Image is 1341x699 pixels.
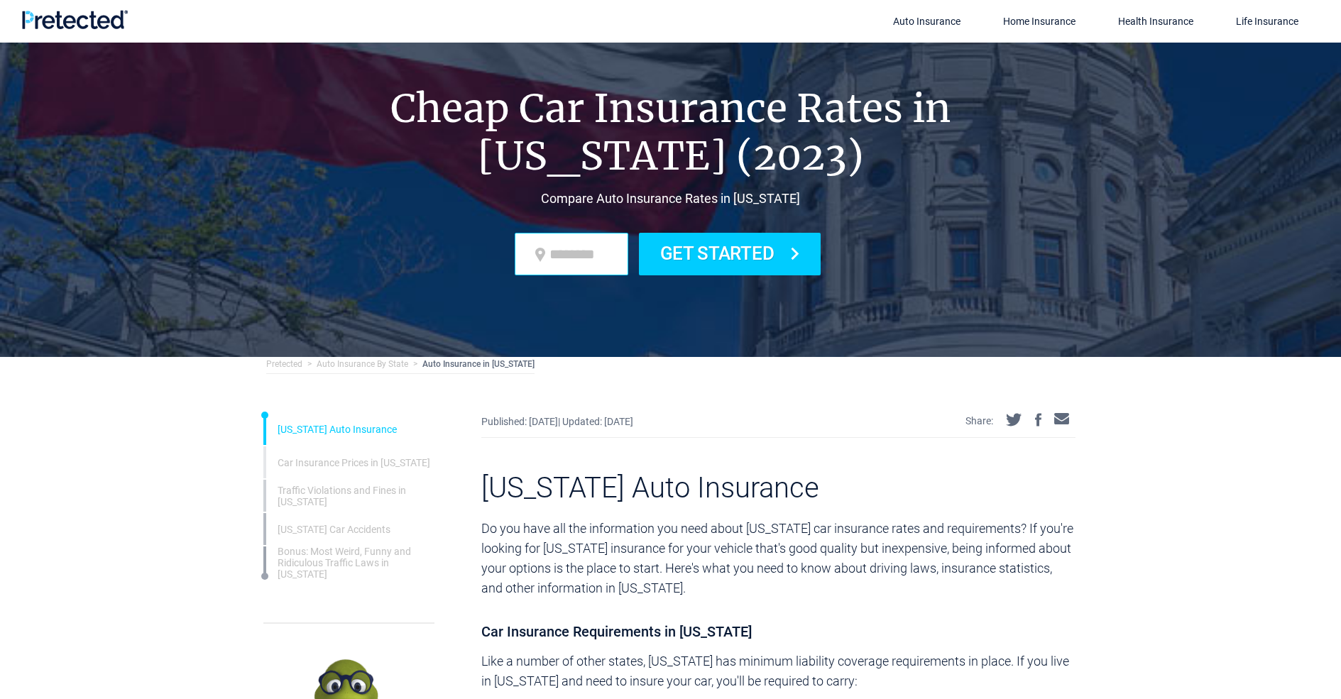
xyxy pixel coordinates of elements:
h4: Car Insurance Requirements in [US_STATE] [481,598,1075,640]
p: Like a number of other states, [US_STATE] has minimum liability coverage requirements in place. I... [481,651,1075,691]
b: | Updated: [DATE] [558,416,633,427]
h1: Cheap Car Insurance Rates in [US_STATE] (2023) [266,85,1075,180]
img: Pretected Logo [21,10,128,29]
button: Get Started [639,233,821,275]
a: Pretected [266,359,302,369]
a: [US_STATE] Auto Insurance [278,424,397,435]
p: Do you have all the information you need about [US_STATE] car insurance rates and requirements? I... [481,519,1075,598]
p: Share: [965,415,993,426]
a: Car Insurance Prices in [US_STATE] [278,457,430,468]
a: Traffic Violations and Fines in [US_STATE] [278,485,434,507]
a: Auto Insurance By State [317,359,408,369]
a: [US_STATE] Car Accidents [278,524,390,535]
span: Published: [DATE] [481,416,633,427]
h3: [US_STATE] Auto Insurance [481,438,1075,505]
img: facebook [1035,413,1041,426]
a: Bonus: Most Weird, Funny and Ridiculous Traffic Laws in [US_STATE] [278,546,434,580]
img: twitter [1006,413,1022,426]
a: Auto Insurance in [US_STATE] [422,359,535,369]
h2: Compare Auto Insurance Rates in [US_STATE] [266,190,1075,208]
input: zip code [515,233,628,275]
